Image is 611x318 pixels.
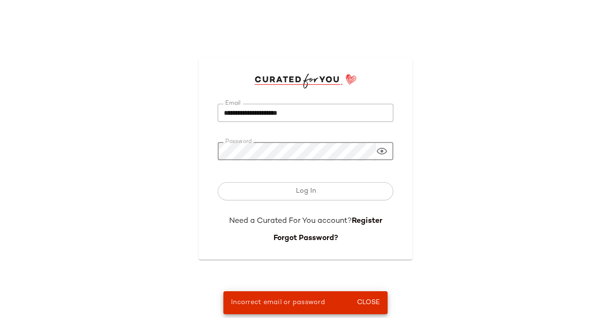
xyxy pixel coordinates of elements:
span: Need a Curated For You account? [229,217,352,225]
button: Close [353,294,384,311]
a: Register [352,217,382,225]
button: Log In [218,182,393,200]
img: cfy_login_logo.DGdB1djN.svg [254,74,357,88]
span: Close [357,299,380,307]
a: Forgot Password? [274,234,338,242]
span: Incorrect email or password [231,299,325,306]
span: Log In [295,187,316,195]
